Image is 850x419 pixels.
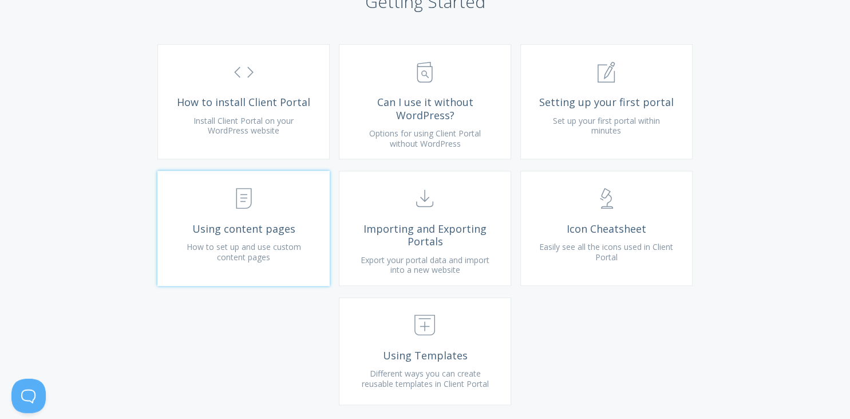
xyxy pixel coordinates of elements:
[539,241,673,263] span: Easily see all the icons used in Client Portal
[175,222,312,236] span: Using content pages
[11,379,46,413] iframe: Help Scout Beacon - Open
[157,44,330,159] a: How to install Client Portal Install Client Portal on your WordPress website
[520,171,693,286] a: Icon Cheatsheet Easily see all the icons used in Client Portal
[339,171,511,286] a: Importing and Exporting Portals Export your portal data and import into a new website
[369,128,481,149] span: Options for using Client Portal without WordPress
[520,44,693,159] a: Setting up your first portal Set up your first portal within minutes
[357,349,493,362] span: Using Templates
[157,171,330,286] a: Using content pages How to set up and use custom content pages
[553,115,660,136] span: Set up your first portal within minutes
[361,368,488,389] span: Different ways you can create reusable templates in Client Portal
[175,96,312,109] span: How to install Client Portal
[193,115,294,136] span: Install Client Portal on your WordPress website
[538,222,675,236] span: Icon Cheatsheet
[187,241,301,263] span: How to set up and use custom content pages
[339,297,511,405] a: Using Templates Different ways you can create reusable templates in Client Portal
[361,254,489,276] span: Export your portal data and import into a new website
[538,96,675,109] span: Setting up your first portal
[339,44,511,159] a: Can I use it without WordPress? Options for using Client Portal without WordPress
[357,96,493,122] span: Can I use it without WordPress?
[357,222,493,248] span: Importing and Exporting Portals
